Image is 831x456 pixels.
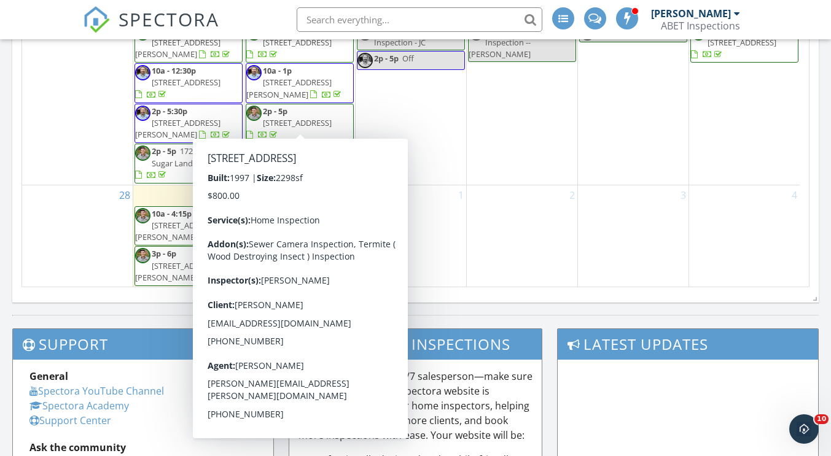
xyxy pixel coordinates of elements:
div: ABET Inspections [661,20,740,32]
span: 10 [814,414,829,424]
span: [STREET_ADDRESS] [708,37,776,48]
td: Go to September 26, 2025 [577,2,689,185]
span: 2p - 5p [374,53,399,64]
img: eric_hs.png [357,53,373,68]
a: 10a - 12:30p [STREET_ADDRESS] [246,234,354,274]
a: 10a - 1p [STREET_ADDRESS] [246,25,332,60]
a: 2p - 5p [STREET_ADDRESS] [246,106,332,140]
span: 10a - 1p [263,65,292,76]
h3: Latest Updates [558,329,818,359]
img: austin_hs.png [135,248,150,263]
td: Go to October 4, 2025 [689,185,800,287]
img: austin_hs.png [246,208,262,223]
a: 2p - 5p [STREET_ADDRESS] [246,104,354,144]
a: Go to October 3, 2025 [678,185,689,205]
td: Go to September 24, 2025 [356,2,467,185]
span: [STREET_ADDRESS] [152,77,220,88]
a: 10a - 1p [STREET_ADDRESS][PERSON_NAME] [246,63,354,103]
td: Go to September 25, 2025 [466,2,577,185]
a: SPECTORA [83,17,219,42]
a: Spectora Academy [29,399,129,412]
img: eric_hs.png [135,65,150,80]
span: 2p - 5:30p [152,106,187,117]
td: Go to September 22, 2025 [133,2,244,185]
a: 10a - 12:30p [STREET_ADDRESS] [135,63,243,103]
a: Go to October 2, 2025 [567,185,577,205]
img: The Best Home Inspection Software - Spectora [83,6,110,33]
td: Go to September 27, 2025 [689,2,800,185]
td: Go to September 29, 2025 [133,185,244,287]
span: [STREET_ADDRESS][PERSON_NAME] [135,260,220,283]
img: austin_hs.png [246,236,262,251]
a: 2p - 5p 1723 River Trail, Sugar Land 77479 [135,145,236,180]
td: Go to October 3, 2025 [577,185,689,287]
span: 2p - 5p [152,145,176,157]
a: 10a - 1p [STREET_ADDRESS] [246,23,354,63]
td: Go to October 1, 2025 [356,185,467,287]
span: Off [402,53,414,64]
span: SPECTORA [119,6,219,32]
img: eric_hs.png [246,65,262,80]
strong: General [29,369,68,383]
span: [STREET_ADDRESS][PERSON_NAME] [135,220,220,242]
a: 2p - 5:30p [STREET_ADDRESS][PERSON_NAME] [135,104,243,144]
img: eric_hs.png [135,106,150,121]
p: Your website is your 24/7 salesperson—make sure it’s working for you. A Spectora website is desig... [298,369,533,442]
span: [STREET_ADDRESS] [263,247,332,258]
img: austin_hs.png [135,145,150,161]
span: [STREET_ADDRESS][PERSON_NAME] [246,77,332,99]
td: Go to September 21, 2025 [22,2,133,185]
span: 1723 River Trail, Sugar Land 77479 [152,145,236,168]
a: Go to October 4, 2025 [789,185,800,205]
td: Go to September 28, 2025 [22,185,133,287]
img: austin_hs.png [135,208,150,223]
a: 2p - 5p 1723 River Trail, Sugar Land 77479 [135,144,243,184]
a: 10a - 12:30p [STREET_ADDRESS] [135,65,220,99]
a: 9a - 3:30p [STREET_ADDRESS] [690,23,798,63]
span: [STREET_ADDRESS] [263,37,332,48]
span: 2p - 5p [263,106,287,117]
h3: Support [13,329,273,359]
a: Spectora YouTube Channel [29,384,164,398]
div: [PERSON_NAME] [651,7,731,20]
td: Go to September 23, 2025 [244,2,356,185]
img: austin_hs.png [246,106,262,121]
a: 10a - 4:15p [STREET_ADDRESS][PERSON_NAME] [135,208,220,242]
span: Pre-Listing Inspection -- [PERSON_NAME] [469,25,552,60]
a: Go to September 30, 2025 [339,185,355,205]
h3: Book More Inspections [289,329,542,359]
a: 2p - 5:30p [STREET_ADDRESS][PERSON_NAME] [135,106,232,140]
a: 10a - 4:15p [STREET_ADDRESS][PERSON_NAME] [135,206,243,246]
a: Go to October 1, 2025 [456,185,466,205]
iframe: Intercom live chat [789,414,819,444]
div: Ask the community [29,440,257,455]
span: 10a - 12:30p [263,236,307,247]
td: Go to September 30, 2025 [244,185,356,287]
span: [STREET_ADDRESS][PERSON_NAME] [135,37,220,60]
a: Go to September 29, 2025 [228,185,244,205]
a: 9a - 3:30p [STREET_ADDRESS] [691,25,776,60]
span: 10a - 12:30p [152,65,196,76]
a: Go to September 28, 2025 [117,185,133,205]
td: Go to October 2, 2025 [466,185,577,287]
a: 10a - 12:30p [STREET_ADDRESS] [246,236,332,270]
input: Search everything... [297,7,542,32]
a: 3p - 6p [STREET_ADDRESS][PERSON_NAME] [135,246,243,286]
a: 10a - 1p [STREET_ADDRESS][PERSON_NAME] [246,65,343,99]
span: Pre-Listing Inspection - JC [374,25,441,48]
span: Network in Action - Onboarding [263,208,337,231]
span: 9a - 10a [263,208,292,219]
span: 10a - 4:15p [152,208,192,219]
span: [STREET_ADDRESS][PERSON_NAME] [135,117,220,140]
span: 3p - 6p [152,248,176,259]
span: [STREET_ADDRESS] [263,117,332,128]
a: 3p - 6p [STREET_ADDRESS][PERSON_NAME] [135,248,220,282]
a: Support Center [29,414,111,427]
